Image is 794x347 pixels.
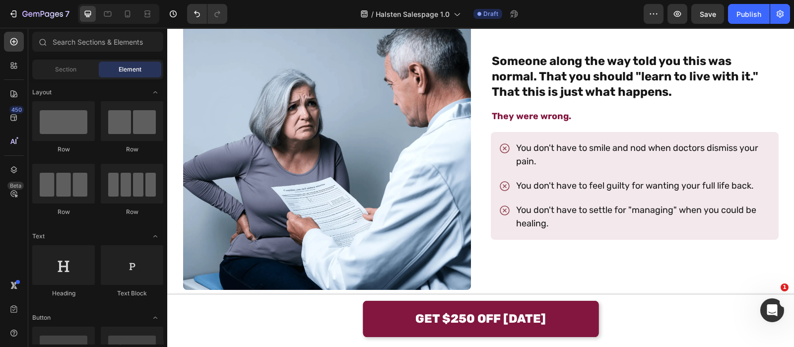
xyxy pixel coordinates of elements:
[32,145,95,154] div: Row
[32,32,163,52] input: Search Sections & Elements
[9,106,24,114] div: 450
[32,289,95,298] div: Heading
[7,182,24,190] div: Beta
[349,151,602,165] p: You don't have to feel guilty for wanting your full life back.
[101,145,163,154] div: Row
[32,313,51,322] span: Button
[736,9,761,19] div: Publish
[167,28,794,347] iframe: To enrich screen reader interactions, please activate Accessibility in Grammarly extension settings
[349,114,602,140] p: You don't have to smile and nod when doctors dismiss your pain.
[691,4,724,24] button: Save
[32,232,45,241] span: Text
[32,88,52,97] span: Layout
[196,273,431,309] button: GET $250 OFF TODAY
[248,280,379,302] div: GET $250 OFF [DATE]
[55,65,76,74] span: Section
[101,208,163,216] div: Row
[349,176,602,203] p: You don't have to settle for "managing" when you could be healing.
[147,310,163,326] span: Toggle open
[371,9,374,19] span: /
[187,4,227,24] div: Undo/Redo
[147,84,163,100] span: Toggle open
[376,9,450,19] span: Halsten Salespage 1.0
[781,283,789,291] span: 1
[4,4,74,24] button: 7
[760,298,784,322] iframe: Intercom live chat
[728,4,770,24] button: Publish
[65,8,69,20] p: 7
[325,82,610,95] p: They were wrong.
[119,65,141,74] span: Element
[101,289,163,298] div: Text Block
[32,208,95,216] div: Row
[147,228,163,244] span: Toggle open
[700,10,716,18] span: Save
[483,9,498,18] span: Draft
